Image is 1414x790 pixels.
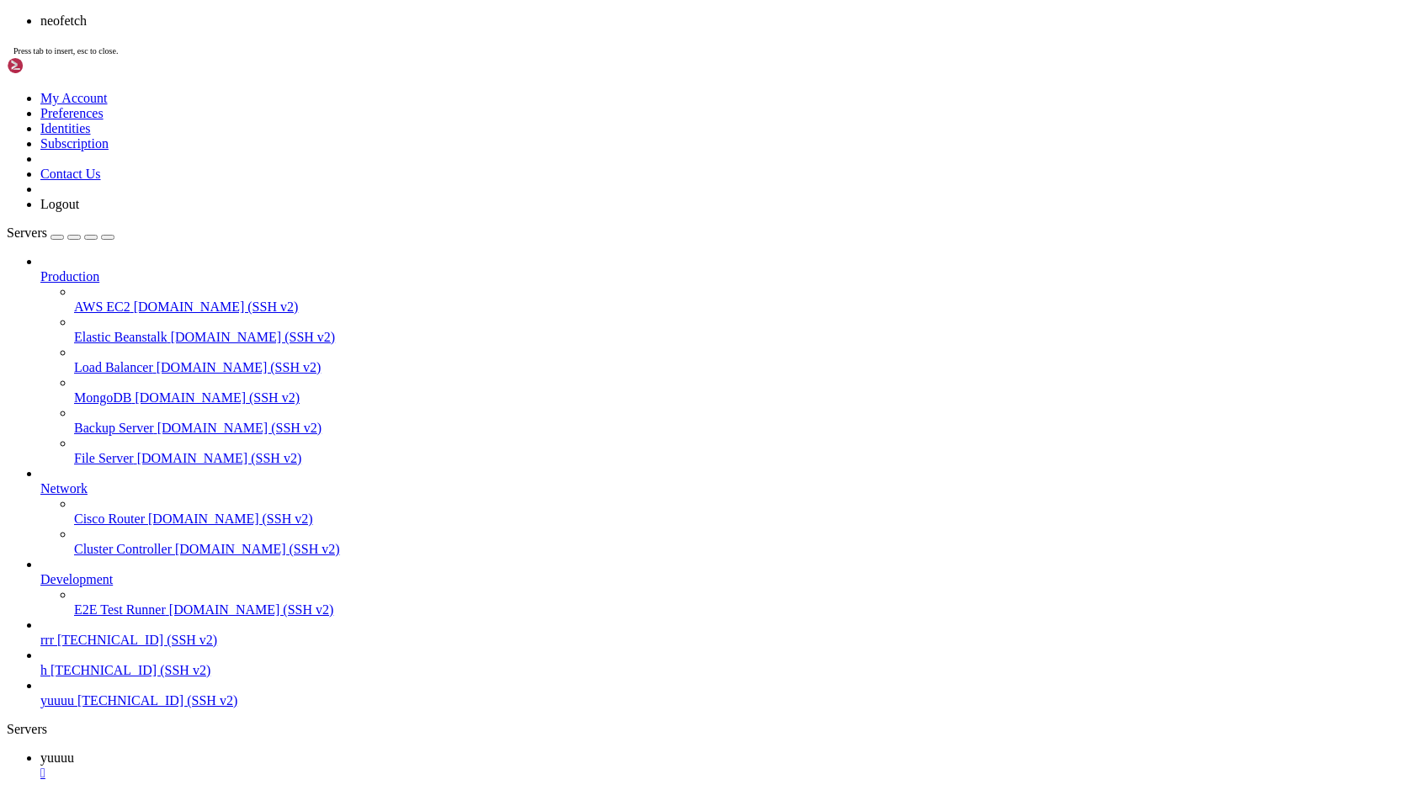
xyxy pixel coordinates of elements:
[74,451,134,465] span: File Server
[40,269,1407,284] a: Production
[135,390,300,405] span: [DOMAIN_NAME] (SSH v2)
[7,57,104,74] img: Shellngn
[40,121,91,135] a: Identities
[40,633,1407,648] a: rrr [TECHNICAL_ID] (SSH v2)
[74,406,1407,436] li: Backup Server [DOMAIN_NAME] (SSH v2)
[40,648,1407,678] li: h [TECHNICAL_ID] (SSH v2)
[74,330,1407,345] a: Elastic Beanstalk [DOMAIN_NAME] (SSH v2)
[74,345,1407,375] li: Load Balancer [DOMAIN_NAME] (SSH v2)
[74,315,1407,345] li: Elastic Beanstalk [DOMAIN_NAME] (SSH v2)
[74,284,1407,315] li: AWS EC2 [DOMAIN_NAME] (SSH v2)
[74,300,130,314] span: AWS EC2
[7,722,1407,737] div: Servers
[7,84,1197,103] x-row: * Support: [URL][DOMAIN_NAME]
[157,360,322,374] span: [DOMAIN_NAME] (SSH v2)
[74,300,1407,315] a: AWS EC2 [DOMAIN_NAME] (SSH v2)
[40,466,1407,557] li: Network
[40,618,1407,648] li: rrr [TECHNICAL_ID] (SSH v2)
[40,13,1407,29] li: neofetch
[74,602,1407,618] a: E2E Test Runner [DOMAIN_NAME] (SSH v2)
[74,587,1407,618] li: E2E Test Runner [DOMAIN_NAME] (SSH v2)
[40,557,1407,618] li: Development
[13,46,118,56] span: Press tab to insert, esc to close.
[175,542,340,556] span: [DOMAIN_NAME] (SSH v2)
[74,360,153,374] span: Load Balancer
[74,527,1407,557] li: Cluster Controller [DOMAIN_NAME] (SSH v2)
[421,123,430,142] div: (43, 6)
[40,663,1407,678] a: h [TECHNICAL_ID] (SSH v2)
[74,330,167,344] span: Elastic Beanstalk
[40,750,1407,781] a: yuuuu
[40,693,74,708] span: yuuuu
[7,225,114,240] a: Servers
[74,375,1407,406] li: MongoDB [DOMAIN_NAME] (SSH v2)
[40,572,113,586] span: Development
[40,269,99,284] span: Production
[40,106,104,120] a: Preferences
[74,390,1407,406] a: MongoDB [DOMAIN_NAME] (SSH v2)
[50,663,210,677] span: [TECHNICAL_ID] (SSH v2)
[74,451,1407,466] a: File Server [DOMAIN_NAME] (SSH v2)
[77,693,237,708] span: [TECHNICAL_ID] (SSH v2)
[40,678,1407,708] li: yuuuu [TECHNICAL_ID] (SSH v2)
[157,421,322,435] span: [DOMAIN_NAME] (SSH v2)
[57,633,217,647] span: [TECHNICAL_ID] (SSH v2)
[40,136,109,151] a: Subscription
[74,436,1407,466] li: File Server [DOMAIN_NAME] (SSH v2)
[171,330,336,344] span: [DOMAIN_NAME] (SSH v2)
[40,663,47,677] span: h
[40,254,1407,466] li: Production
[40,481,1407,496] a: Network
[74,496,1407,527] li: Cisco Router [DOMAIN_NAME] (SSH v2)
[137,451,302,465] span: [DOMAIN_NAME] (SSH v2)
[74,421,154,435] span: Backup Server
[74,512,145,526] span: Cisco Router
[40,750,74,765] span: yuuuu
[40,481,88,496] span: Network
[74,360,1407,375] a: Load Balancer [DOMAIN_NAME] (SSH v2)
[7,103,1197,123] x-row: Last login: [DATE] from [TECHNICAL_ID]
[40,572,1407,587] a: Development
[7,225,47,240] span: Servers
[7,65,1197,84] x-row: * Management: [URL][DOMAIN_NAME]
[74,390,131,405] span: MongoDB
[148,512,313,526] span: [DOMAIN_NAME] (SSH v2)
[40,633,54,647] span: rrr
[134,300,299,314] span: [DOMAIN_NAME] (SSH v2)
[169,602,334,617] span: [DOMAIN_NAME] (SSH v2)
[74,542,1407,557] a: Cluster Controller [DOMAIN_NAME] (SSH v2)
[74,542,172,556] span: Cluster Controller
[40,693,1407,708] a: yuuuu [TECHNICAL_ID] (SSH v2)
[40,167,101,181] a: Contact Us
[40,197,79,211] a: Logout
[7,45,1197,65] x-row: * Documentation: [URL][DOMAIN_NAME]
[74,512,1407,527] a: Cisco Router [DOMAIN_NAME] (SSH v2)
[40,766,1407,781] a: 
[7,7,1197,26] x-row: Welcome to Ubuntu 22.04 LTS (GNU/Linux 6.8.12-9-pve x86_64)
[7,123,1197,142] x-row: root@[PERSON_NAME]-vps-1127130365316845638-1:~# neo
[74,421,1407,436] a: Backup Server [DOMAIN_NAME] (SSH v2)
[74,602,166,617] span: E2E Test Runner
[40,91,108,105] a: My Account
